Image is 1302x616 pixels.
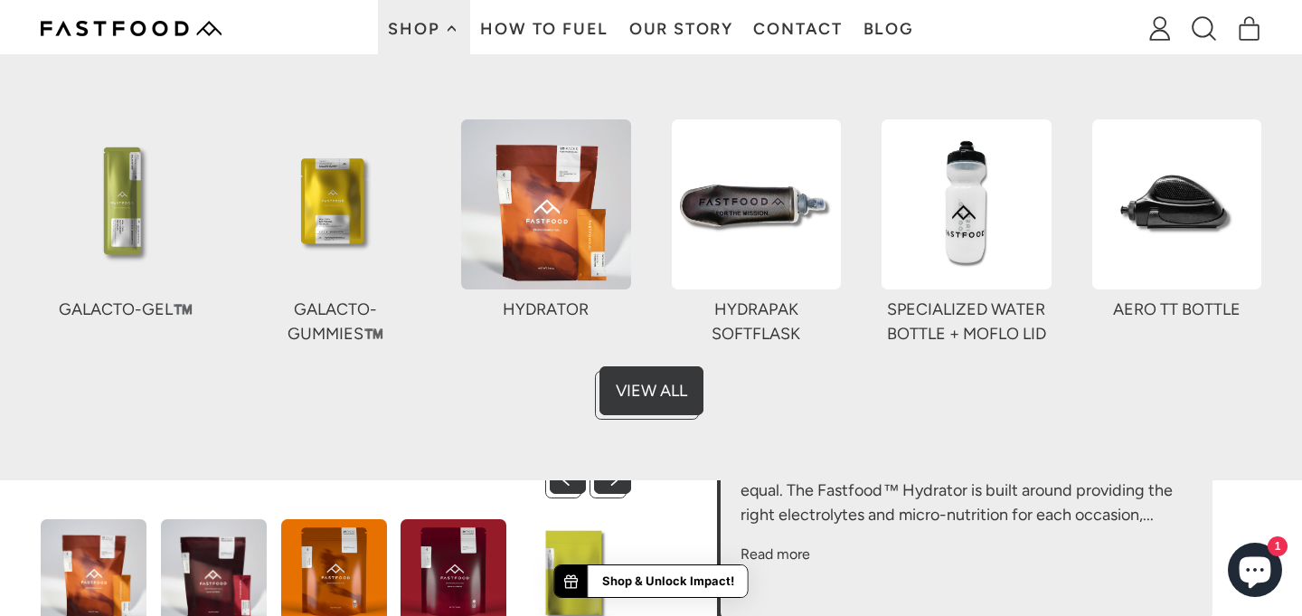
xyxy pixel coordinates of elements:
[41,21,222,36] img: Fastfood
[388,21,444,37] span: Shop
[741,454,1192,527] div: Flavor and fuel from real food. Not all nutrients are created equal. The Fastfood™ Hydrator is bu...
[1222,543,1288,602] inbox-online-store-chat: Shopify online store chat
[741,544,810,565] button: Read more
